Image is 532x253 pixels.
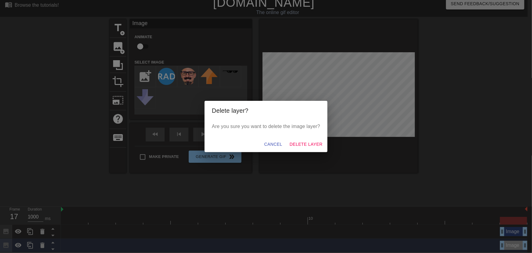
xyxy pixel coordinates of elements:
[212,106,320,116] h2: Delete layer?
[262,139,285,150] button: Cancel
[287,139,325,150] button: Delete Layer
[290,141,323,148] span: Delete Layer
[264,141,282,148] span: Cancel
[212,123,320,130] p: Are you sure you want to delete the image layer?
